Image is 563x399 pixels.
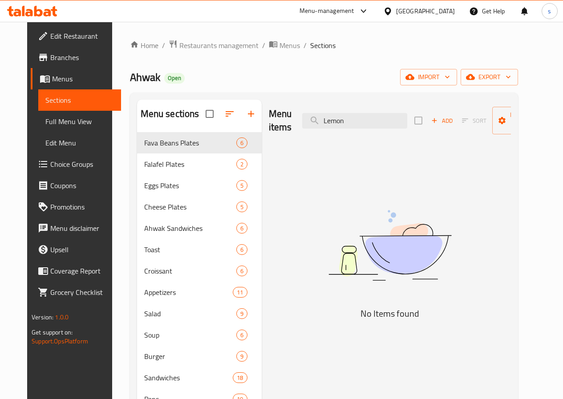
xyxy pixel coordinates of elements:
a: Grocery Checklist [31,282,121,303]
div: Cheese Plates5 [137,196,262,218]
span: 6 [237,267,247,275]
div: items [236,137,247,148]
li: / [262,40,265,51]
span: Burger [144,351,236,362]
div: Soup6 [137,324,262,346]
span: Coverage Report [50,266,114,276]
a: Menu disclaimer [31,218,121,239]
a: Choice Groups [31,153,121,175]
span: Ahwak Sandwiches [144,223,236,234]
div: [GEOGRAPHIC_DATA] [396,6,455,16]
span: Sandwiches [144,372,233,383]
div: Menu-management [300,6,354,16]
div: Open [164,73,185,84]
span: Add item [428,114,456,128]
span: import [407,72,450,83]
a: Menus [31,68,121,89]
li: / [304,40,307,51]
span: Menus [52,73,114,84]
a: Restaurants management [169,40,259,51]
a: Edit Menu [38,132,121,153]
span: Toast [144,244,236,255]
span: Sections [310,40,336,51]
span: Edit Restaurant [50,31,114,41]
span: 11 [233,288,247,297]
a: Upsell [31,239,121,260]
button: Add section [240,103,262,125]
span: 6 [237,139,247,147]
a: Edit Restaurant [31,25,121,47]
div: items [236,244,247,255]
span: 6 [237,331,247,339]
a: Full Menu View [38,111,121,132]
nav: breadcrumb [130,40,518,51]
a: Coverage Report [31,260,121,282]
span: 18 [233,374,247,382]
div: items [236,202,247,212]
span: 5 [237,203,247,211]
div: Fava Beans Plates [144,137,236,148]
span: 6 [237,224,247,233]
span: Coupons [50,180,114,191]
button: Manage items [492,107,552,134]
span: Croissant [144,266,236,276]
a: Branches [31,47,121,68]
span: Sections [45,95,114,105]
a: Menus [269,40,300,51]
span: Version: [32,311,53,323]
span: Sort sections [219,103,240,125]
a: Support.OpsPlatform [32,335,88,347]
span: Menus [279,40,300,51]
li: / [162,40,165,51]
div: Ahwak Sandwiches6 [137,218,262,239]
div: items [233,372,247,383]
div: items [236,159,247,169]
div: Salad [144,308,236,319]
span: Upsell [50,244,114,255]
span: Open [164,74,185,82]
div: items [236,266,247,276]
h2: Menu items [269,107,292,134]
span: Falafel Plates [144,159,236,169]
span: Cheese Plates [144,202,236,212]
div: Falafel Plates2 [137,153,262,175]
span: export [468,72,511,83]
h2: Menu sections [141,107,199,121]
input: search [302,113,407,129]
div: items [236,308,247,319]
span: Eggs Plates [144,180,236,191]
span: Restaurants management [179,40,259,51]
div: Appetizers11 [137,282,262,303]
span: Promotions [50,202,114,212]
span: 9 [237,310,247,318]
span: 5 [237,181,247,190]
span: Select all sections [200,105,219,123]
span: Grocery Checklist [50,287,114,298]
span: 1.0.0 [55,311,69,323]
a: Sections [38,89,121,111]
div: items [236,223,247,234]
div: Croissant6 [137,260,262,282]
span: Soup [144,330,236,340]
span: Add [430,116,454,126]
a: Promotions [31,196,121,218]
span: Full Menu View [45,116,114,127]
span: Edit Menu [45,137,114,148]
span: 6 [237,246,247,254]
span: Get support on: [32,326,73,338]
div: Toast6 [137,239,262,260]
span: s [548,6,551,16]
span: Branches [50,52,114,63]
div: Fava Beans Plates6 [137,132,262,153]
h5: No Items found [279,306,501,321]
span: 2 [237,160,247,169]
button: export [461,69,518,85]
button: Add [428,114,456,128]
